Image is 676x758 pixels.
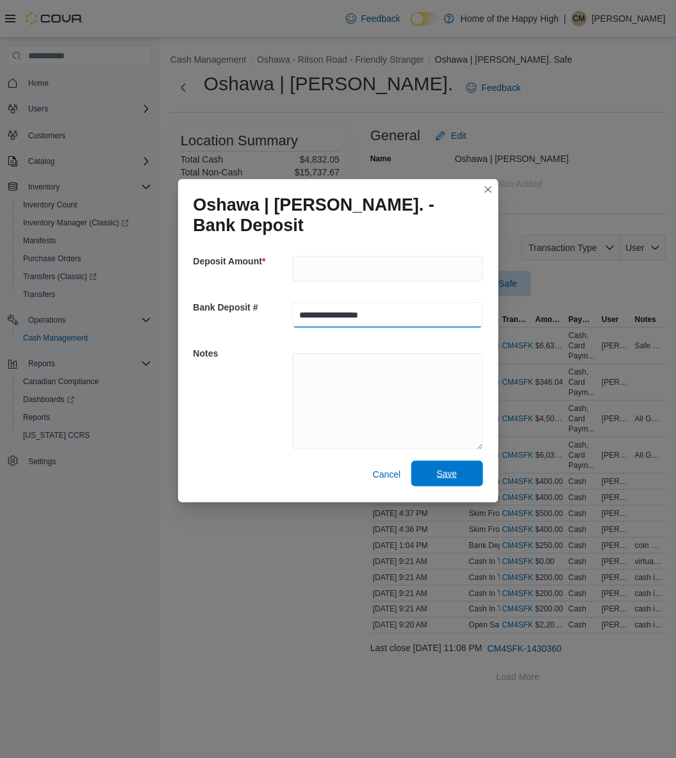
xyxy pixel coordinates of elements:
[194,195,473,236] h1: Oshawa | [PERSON_NAME]. - Bank Deposit
[194,248,290,274] h5: Deposit Amount
[194,341,290,366] h5: Notes
[194,294,290,320] h5: Bank Deposit #
[481,182,496,197] button: Closes this modal window
[368,462,406,487] button: Cancel
[437,467,458,480] span: Save
[373,468,401,481] span: Cancel
[411,461,483,487] button: Save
